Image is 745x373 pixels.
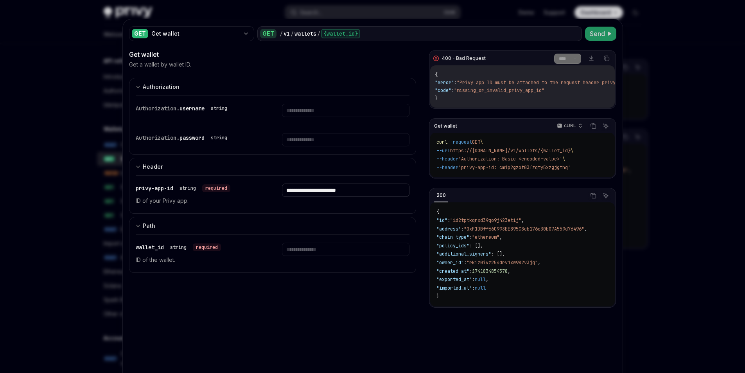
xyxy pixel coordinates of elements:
span: } [436,293,439,299]
div: / [291,30,294,38]
div: / [280,30,283,38]
a: Download response file [586,53,597,64]
span: https://[DOMAIN_NAME]/v1/wallets/{wallet_id} [450,148,571,154]
span: "exported_at" [436,276,472,283]
span: : [469,234,472,240]
button: Send [585,27,616,41]
span: "id" [436,217,447,223]
button: Ask AI [601,121,611,131]
span: --url [436,148,450,154]
div: 200 [434,191,448,200]
span: wallet_id [136,244,164,251]
div: Header [143,162,163,171]
div: GET [260,29,276,38]
span: , [486,276,488,283]
div: Path [143,221,155,231]
div: 400 - Bad Request [442,55,486,61]
span: "owner_id" [436,259,464,266]
span: Send [590,29,605,38]
span: "additional_signers" [436,251,491,257]
span: } [435,95,438,101]
button: cURL [553,119,586,133]
span: GET [472,139,480,145]
span: 'Authorization: Basic <encoded-value>' [458,156,562,162]
div: / [317,30,320,38]
div: required [193,243,221,251]
p: Get a wallet by wallet ID. [129,61,191,68]
span: , [499,234,502,240]
button: Copy the contents from the code block [601,53,612,63]
span: privy-app-id [136,185,173,192]
span: username [180,105,205,112]
span: null [475,285,486,291]
div: v1 [284,30,290,38]
span: password [180,134,205,141]
div: wallets [294,30,316,38]
div: Get wallet [129,50,416,59]
span: Authorization. [136,134,180,141]
span: : [472,276,475,283]
span: : [451,87,454,94]
div: Authorization [143,82,180,92]
span: "missing_or_invalid_privy_app_id" [454,87,544,94]
div: GET [132,29,148,38]
span: 1741834854578 [472,268,508,274]
p: cURL [564,123,576,129]
span: "created_at" [436,268,469,274]
span: "Privy app ID must be attached to the request header privy-app-id" [457,79,637,86]
button: Expand input section [129,217,416,234]
span: curl [436,139,447,145]
span: Authorization. [136,105,180,112]
span: --request [447,139,472,145]
button: Expand input section [129,78,416,96]
div: Authorization.password [136,133,230,142]
span: : [464,259,467,266]
span: \ [571,148,573,154]
input: Enter password [282,133,409,146]
span: "chain_type" [436,234,469,240]
span: null [475,276,486,283]
button: Expand input section [129,158,416,175]
span: : [472,285,475,291]
span: : [], [469,243,483,249]
span: : [469,268,472,274]
span: "ethereum" [472,234,499,240]
input: Enter wallet_id [282,243,409,256]
div: required [202,184,230,192]
span: "policy_ids" [436,243,469,249]
p: ID of your Privy app. [136,196,263,205]
span: "address" [436,226,461,232]
span: "0xF1DBff66C993EE895C8cb176c30b07A559d76496" [464,226,584,232]
div: {wallet_id} [321,29,360,38]
span: , [521,217,524,223]
div: Get wallet [151,30,240,38]
select: Select response section [554,54,581,64]
span: , [538,259,540,266]
span: "code" [435,87,451,94]
span: Get wallet [434,123,457,129]
span: , [508,268,510,274]
p: ID of the wallet. [136,255,263,265]
button: Copy the contents from the code block [588,121,598,131]
span: --header [436,164,458,171]
div: Response content [430,65,614,108]
input: Enter privy-app-id [282,184,409,197]
input: Enter username [282,104,409,117]
span: \ [480,139,483,145]
div: wallet_id [136,243,221,252]
div: privy-app-id [136,184,230,193]
span: "error" [435,79,454,86]
button: Ask AI [601,191,611,201]
button: Copy the contents from the code block [588,191,598,201]
span: : [461,226,464,232]
span: 'privy-app-id: cm1p2gzot03fzqty5xzgjgthq' [458,164,571,171]
span: { [435,72,438,78]
span: "rkiz0ivz254drv1xw982v3jq" [467,259,538,266]
div: Authorization.username [136,104,230,113]
span: \ [562,156,565,162]
span: , [584,226,587,232]
span: { [436,209,439,215]
span: : [], [491,251,505,257]
button: GETGet wallet [129,25,254,42]
span: : [447,217,450,223]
